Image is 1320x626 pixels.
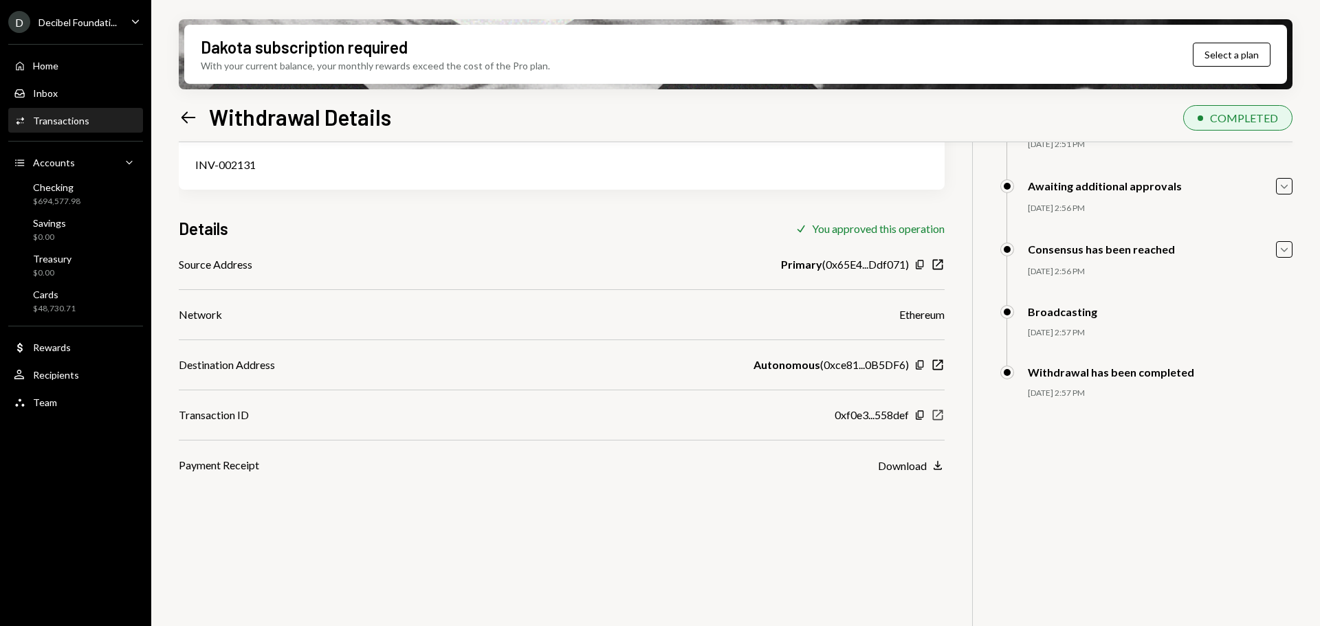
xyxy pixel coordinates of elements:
div: Savings [33,217,66,229]
a: Inbox [8,80,143,105]
div: [DATE] 2:51 PM [1028,139,1292,150]
div: Rewards [33,342,71,353]
div: Treasury [33,253,71,265]
div: Transactions [33,115,89,126]
a: Checking$694,577.98 [8,177,143,210]
h3: Details [179,217,228,240]
div: ( 0x65E4...Ddf071 ) [781,256,909,273]
div: 0xf0e3...558def [835,407,909,423]
div: Dakota subscription required [201,36,408,58]
b: Autonomous [753,357,820,373]
div: Consensus has been reached [1028,243,1175,256]
div: Cards [33,289,76,300]
a: Cards$48,730.71 [8,284,143,317]
div: [DATE] 2:57 PM [1028,388,1292,399]
h1: Withdrawal Details [209,103,391,131]
div: Network [179,306,222,323]
div: Broadcasting [1028,305,1097,318]
div: You approved this operation [812,222,945,235]
a: Recipients [8,362,143,387]
div: With your current balance, your monthly rewards exceed the cost of the Pro plan. [201,58,550,73]
div: Withdrawal has been completed [1028,366,1194,379]
div: $0.00 [33,232,66,243]
b: Primary [781,256,822,273]
a: Accounts [8,150,143,175]
div: Accounts [33,157,75,168]
div: [DATE] 2:56 PM [1028,203,1292,214]
div: Home [33,60,58,71]
button: Download [878,458,945,473]
a: Team [8,390,143,414]
div: Download [878,459,927,472]
div: Source Address [179,256,252,273]
div: Payment Receipt [179,457,259,473]
div: Ethereum [899,306,945,323]
div: $694,577.98 [33,196,80,208]
a: Rewards [8,335,143,359]
a: Transactions [8,108,143,133]
div: Inbox [33,87,58,99]
div: $0.00 [33,267,71,279]
div: D [8,11,30,33]
div: Transaction ID [179,407,249,423]
div: [DATE] 2:57 PM [1028,327,1292,339]
div: Destination Address [179,357,275,373]
div: Recipients [33,369,79,381]
a: Home [8,53,143,78]
div: Checking [33,181,80,193]
div: $48,730.71 [33,303,76,315]
div: Awaiting additional approvals [1028,179,1182,192]
div: COMPLETED [1210,111,1278,124]
div: [DATE] 2:56 PM [1028,266,1292,278]
button: Select a plan [1193,43,1270,67]
div: Decibel Foundati... [38,16,117,28]
a: Savings$0.00 [8,213,143,246]
div: INV-002131 [195,157,928,173]
div: ( 0xce81...0B5DF6 ) [753,357,909,373]
div: Team [33,396,57,408]
a: Treasury$0.00 [8,249,143,282]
